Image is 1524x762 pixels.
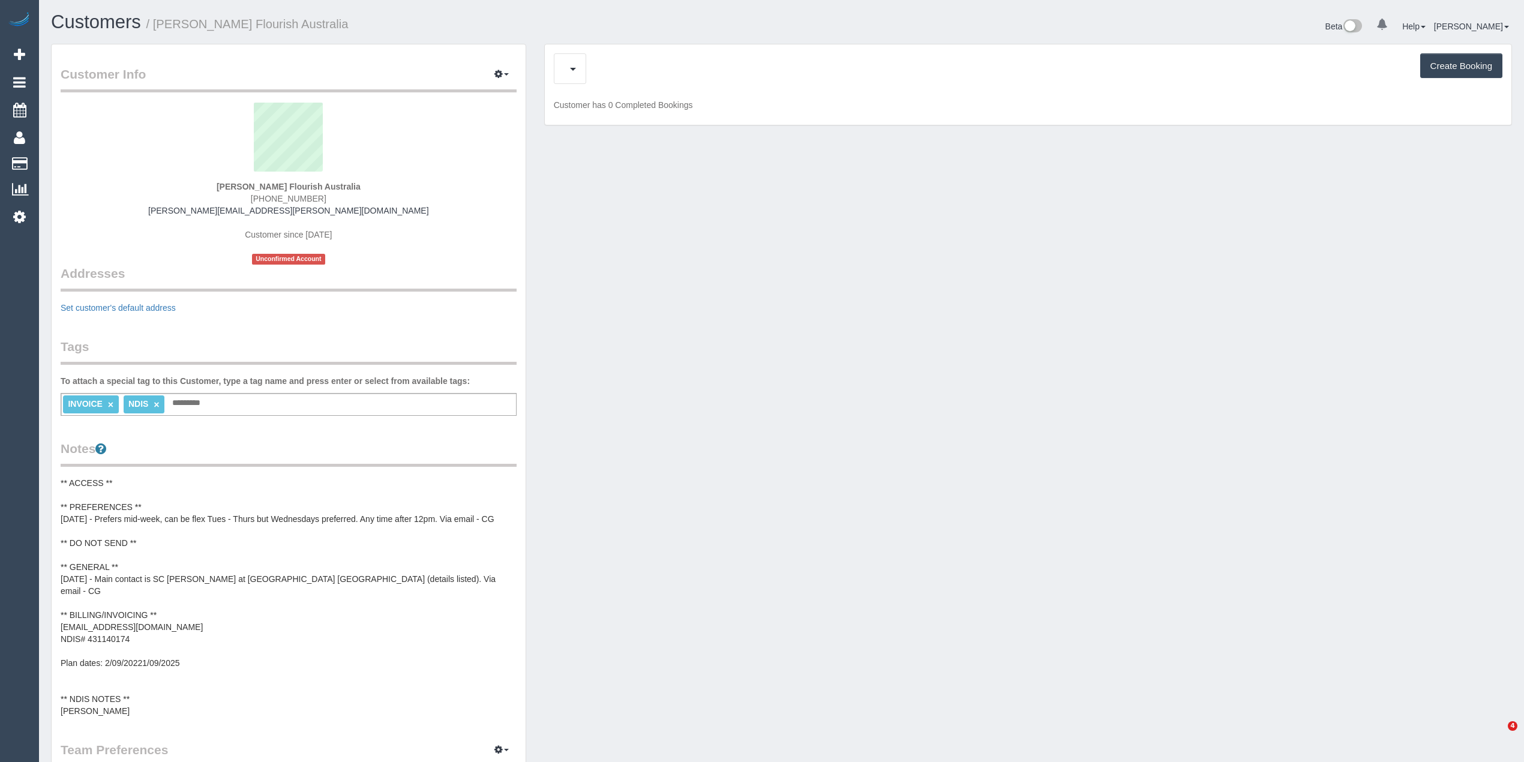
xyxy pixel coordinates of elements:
a: Beta [1325,22,1363,31]
span: Customer since [DATE] [245,230,332,239]
a: [PERSON_NAME] [1434,22,1509,31]
legend: Notes [61,440,517,467]
iframe: Intercom live chat [1483,721,1512,750]
span: INVOICE [68,399,103,409]
a: × [154,400,159,410]
a: × [108,400,113,410]
p: Customer has 0 Completed Bookings [554,99,1502,111]
label: To attach a special tag to this Customer, type a tag name and press enter or select from availabl... [61,375,470,387]
strong: [PERSON_NAME] Flourish Australia [217,182,361,191]
a: Customers [51,11,141,32]
small: / [PERSON_NAME] Flourish Australia [146,17,349,31]
span: NDIS [128,399,148,409]
button: Create Booking [1420,53,1502,79]
a: Set customer's default address [61,303,176,313]
img: New interface [1342,19,1362,35]
a: [PERSON_NAME][EMAIL_ADDRESS][PERSON_NAME][DOMAIN_NAME] [148,206,429,215]
span: Unconfirmed Account [252,254,325,264]
span: [PHONE_NUMBER] [251,194,326,203]
img: Automaid Logo [7,12,31,29]
span: 4 [1508,721,1517,731]
legend: Customer Info [61,65,517,92]
legend: Tags [61,338,517,365]
pre: ** ACCESS ** ** PREFERENCES ** [DATE] - Prefers mid-week, can be flex Tues - Thurs but Wednesdays... [61,477,517,717]
a: Help [1402,22,1426,31]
